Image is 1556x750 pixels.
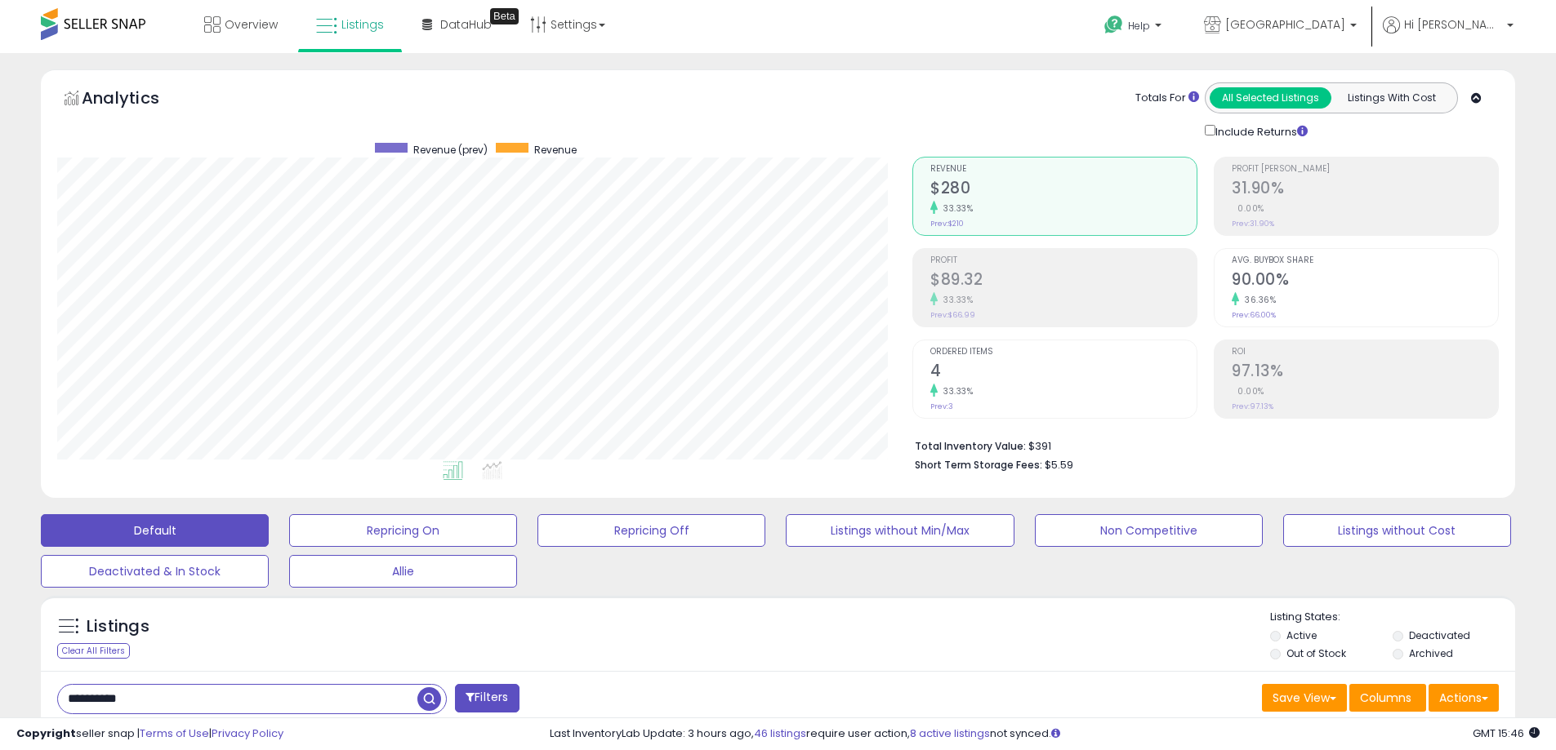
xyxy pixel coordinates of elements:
[537,514,765,547] button: Repricing Off
[1404,16,1502,33] span: Hi [PERSON_NAME]
[1232,348,1498,357] span: ROI
[1409,628,1470,642] label: Deactivated
[57,643,130,659] div: Clear All Filters
[1232,165,1498,174] span: Profit [PERSON_NAME]
[1232,402,1273,411] small: Prev: 97.13%
[1035,514,1263,547] button: Non Competitive
[1473,726,1540,741] span: 2025-10-9 15:46 GMT
[41,555,269,588] button: Deactivated & In Stock
[1232,256,1498,265] span: Avg. Buybox Share
[1331,87,1452,109] button: Listings With Cost
[1239,294,1276,306] small: 36.36%
[1232,179,1498,201] h2: 31.90%
[289,514,517,547] button: Repricing On
[930,270,1197,292] h2: $89.32
[930,165,1197,174] span: Revenue
[1283,514,1511,547] button: Listings without Cost
[930,256,1197,265] span: Profit
[1262,684,1347,712] button: Save View
[1232,310,1276,320] small: Prev: 66.00%
[938,294,973,306] small: 33.33%
[413,143,488,157] span: Revenue (prev)
[16,726,283,742] div: seller snap | |
[1270,610,1515,625] p: Listing States:
[1045,457,1073,473] span: $5.59
[1349,684,1426,712] button: Columns
[1210,87,1331,109] button: All Selected Listings
[938,202,973,215] small: 33.33%
[16,726,76,741] strong: Copyright
[550,726,1540,742] div: Last InventoryLab Update: 3 hours ago, require user action, not synced.
[910,726,990,741] a: 8 active listings
[455,684,519,712] button: Filters
[915,435,1487,455] li: $391
[930,348,1197,357] span: Ordered Items
[1232,362,1498,384] h2: 97.13%
[1225,16,1345,33] span: [GEOGRAPHIC_DATA]
[930,402,953,411] small: Prev: 3
[41,514,269,547] button: Default
[938,385,973,397] small: 33.33%
[1383,16,1514,53] a: Hi [PERSON_NAME]
[490,8,519,24] div: Tooltip anchor
[930,179,1197,201] h2: $280
[1193,122,1327,140] div: Include Returns
[1409,646,1453,660] label: Archived
[1135,91,1199,106] div: Totals For
[1232,202,1264,215] small: 0.00%
[1103,15,1124,35] i: Get Help
[140,726,209,741] a: Terms of Use
[87,615,149,638] h5: Listings
[225,16,278,33] span: Overview
[212,726,283,741] a: Privacy Policy
[341,16,384,33] span: Listings
[930,310,975,320] small: Prev: $66.99
[1286,628,1317,642] label: Active
[289,555,517,588] button: Allie
[915,458,1042,472] b: Short Term Storage Fees:
[1091,2,1178,53] a: Help
[915,439,1026,453] b: Total Inventory Value:
[754,726,806,741] a: 46 listings
[1232,270,1498,292] h2: 90.00%
[1360,690,1411,706] span: Columns
[930,362,1197,384] h2: 4
[1128,19,1150,33] span: Help
[1429,684,1499,712] button: Actions
[440,16,492,33] span: DataHub
[534,143,577,157] span: Revenue
[786,514,1014,547] button: Listings without Min/Max
[82,87,191,113] h5: Analytics
[1286,646,1346,660] label: Out of Stock
[1232,385,1264,397] small: 0.00%
[930,219,964,229] small: Prev: $210
[1232,219,1274,229] small: Prev: 31.90%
